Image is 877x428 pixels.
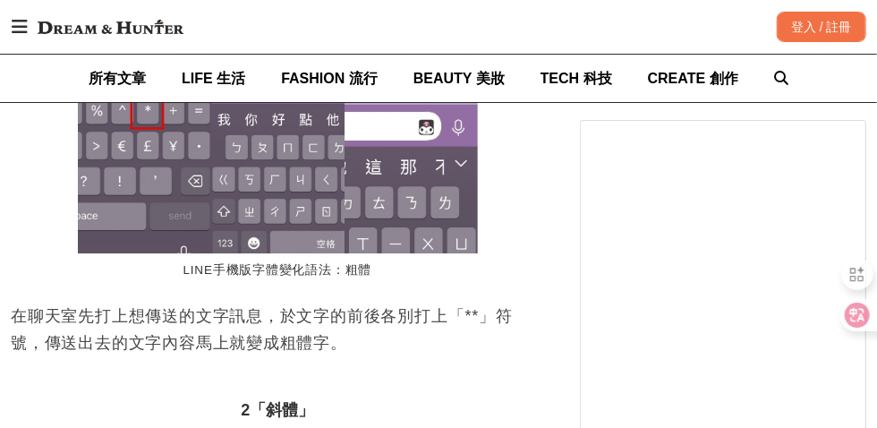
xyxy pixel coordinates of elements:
[541,71,612,86] span: TECH 科技
[648,55,738,102] a: CREATE 創作
[89,71,146,86] span: 所有文章
[182,71,245,86] span: LIFE 生活
[281,71,378,86] span: FASHION 流行
[89,55,146,102] a: 所有文章
[78,253,478,288] figcaption: LINE手機版字體變化語法：粗體
[11,303,544,356] p: 在聊天室先打上想傳送的文字訊息，於文字的前後各別打上「**」符號，傳送出去的文字內容馬上就變成粗體字。
[541,55,612,102] a: TECH 科技
[413,55,505,102] a: BEAUTY 美妝
[777,12,866,42] div: 登入 / 註冊
[648,71,738,86] span: CREATE 創作
[413,71,505,86] span: BEAUTY 美妝
[29,11,192,43] img: Dream & Hunter
[78,29,478,253] img: LINE手機版新功能！字體變紅色、斜體、加粗超實用，怎麼做實際教學示範給你看
[241,401,313,419] strong: 2「斜體」
[182,55,245,102] a: LIFE 生活
[281,55,378,102] a: FASHION 流行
